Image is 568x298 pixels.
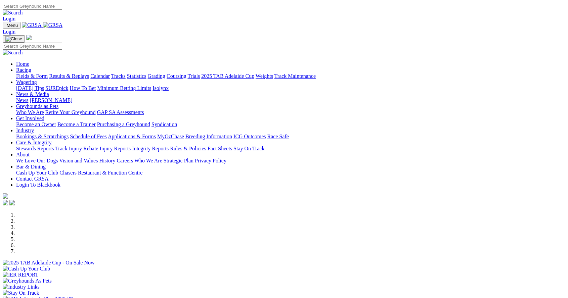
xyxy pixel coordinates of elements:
[3,16,15,21] a: Login
[16,164,46,169] a: Bar & Dining
[70,85,96,91] a: How To Bet
[45,109,96,115] a: Retire Your Greyhound
[151,121,177,127] a: Syndication
[108,134,156,139] a: Applications & Forms
[3,266,50,272] img: Cash Up Your Club
[134,158,162,163] a: Who We Are
[3,193,8,199] img: logo-grsa-white.png
[187,73,200,79] a: Trials
[22,22,42,28] img: GRSA
[16,121,565,128] div: Get Involved
[3,260,95,266] img: 2025 TAB Adelaide Cup - On Sale Now
[16,115,44,121] a: Get Involved
[3,3,62,10] input: Search
[16,134,69,139] a: Bookings & Scratchings
[117,158,133,163] a: Careers
[16,103,58,109] a: Greyhounds as Pets
[16,73,565,79] div: Racing
[16,170,565,176] div: Bar & Dining
[3,50,23,56] img: Search
[3,35,25,43] button: Toggle navigation
[127,73,146,79] a: Statistics
[16,158,58,163] a: We Love Our Dogs
[97,109,144,115] a: GAP SA Assessments
[16,152,30,157] a: About
[3,290,39,296] img: Stay On Track
[3,284,40,290] img: Industry Links
[99,146,131,151] a: Injury Reports
[3,29,15,35] a: Login
[16,146,54,151] a: Stewards Reports
[16,146,565,152] div: Care & Integrity
[26,35,32,40] img: logo-grsa-white.png
[167,73,186,79] a: Coursing
[195,158,226,163] a: Privacy Policy
[16,140,52,145] a: Care & Integrity
[59,170,142,176] a: Chasers Restaurant & Function Centre
[267,134,289,139] a: Race Safe
[16,121,56,127] a: Become an Owner
[111,73,126,79] a: Tracks
[274,73,316,79] a: Track Maintenance
[3,43,62,50] input: Search
[99,158,115,163] a: History
[97,121,150,127] a: Purchasing a Greyhound
[3,22,20,29] button: Toggle navigation
[9,200,15,205] img: twitter.svg
[3,278,52,284] img: Greyhounds As Pets
[16,109,44,115] a: Who We Are
[43,22,63,28] img: GRSA
[16,176,48,182] a: Contact GRSA
[90,73,110,79] a: Calendar
[55,146,98,151] a: Track Injury Rebate
[5,36,22,42] img: Close
[16,158,565,164] div: About
[16,73,48,79] a: Fields & Form
[45,85,68,91] a: SUREpick
[233,146,264,151] a: Stay On Track
[70,134,106,139] a: Schedule of Fees
[164,158,193,163] a: Strategic Plan
[97,85,151,91] a: Minimum Betting Limits
[59,158,98,163] a: Vision and Values
[16,128,34,133] a: Industry
[16,85,565,91] div: Wagering
[16,182,60,188] a: Login To Blackbook
[256,73,273,79] a: Weights
[16,79,37,85] a: Wagering
[132,146,169,151] a: Integrity Reports
[16,91,49,97] a: News & Media
[148,73,165,79] a: Grading
[152,85,169,91] a: Isolynx
[16,97,28,103] a: News
[3,10,23,16] img: Search
[208,146,232,151] a: Fact Sheets
[201,73,254,79] a: 2025 TAB Adelaide Cup
[16,109,565,115] div: Greyhounds as Pets
[157,134,184,139] a: MyOzChase
[16,61,29,67] a: Home
[16,97,565,103] div: News & Media
[16,134,565,140] div: Industry
[16,67,31,73] a: Racing
[30,97,72,103] a: [PERSON_NAME]
[49,73,89,79] a: Results & Replays
[185,134,232,139] a: Breeding Information
[16,170,58,176] a: Cash Up Your Club
[233,134,266,139] a: ICG Outcomes
[16,85,44,91] a: [DATE] Tips
[7,23,18,28] span: Menu
[57,121,96,127] a: Become a Trainer
[3,272,38,278] img: IER REPORT
[170,146,206,151] a: Rules & Policies
[3,200,8,205] img: facebook.svg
